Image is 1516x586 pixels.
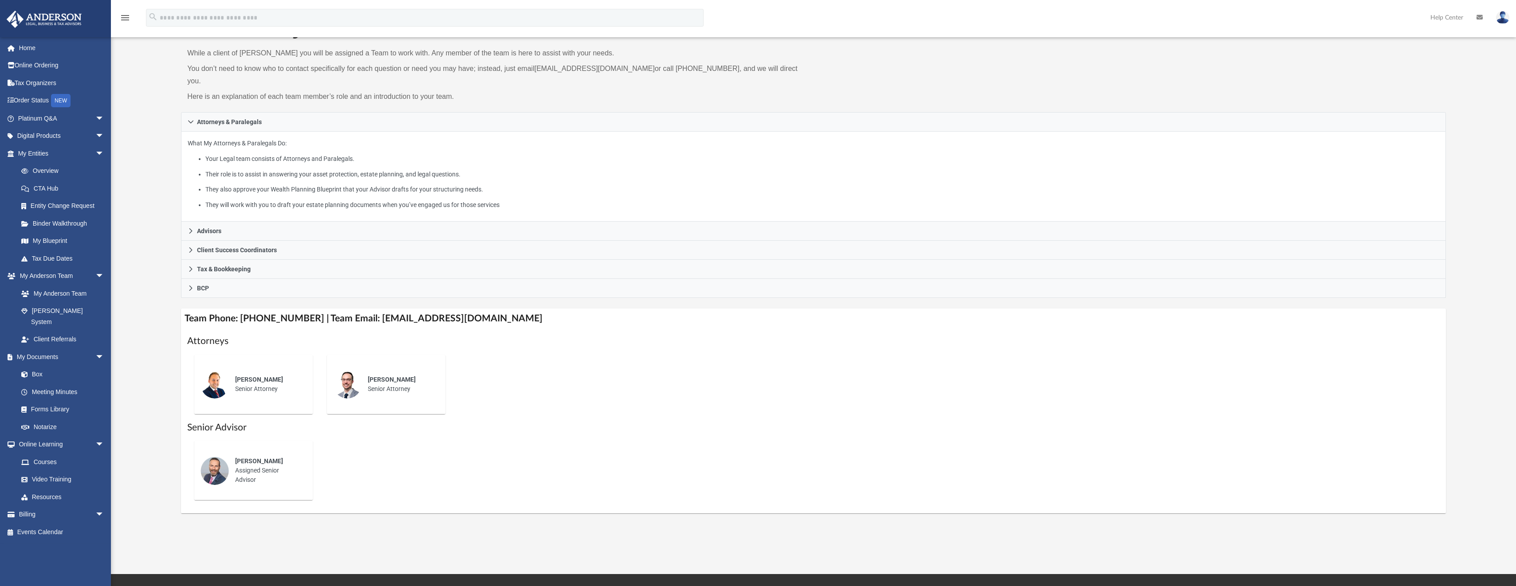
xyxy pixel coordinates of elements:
a: Resources [12,488,113,506]
span: arrow_drop_down [95,127,113,145]
span: Client Success Coordinators [197,247,277,253]
a: Overview [12,162,118,180]
img: thumbnail [201,370,229,398]
a: Binder Walkthrough [12,215,118,232]
span: BCP [197,285,209,291]
li: They also approve your Wealth Planning Blueprint that your Advisor drafts for your structuring ne... [205,184,1439,195]
h1: Senior Advisor [187,421,1439,434]
a: Digital Productsarrow_drop_down [6,127,118,145]
a: My Anderson Team [12,285,109,302]
a: Home [6,39,118,57]
a: Online Learningarrow_drop_down [6,436,113,453]
a: Platinum Q&Aarrow_drop_down [6,109,118,127]
span: [PERSON_NAME] [235,376,283,383]
h4: Team Phone: [PHONE_NUMBER] | Team Email: [EMAIL_ADDRESS][DOMAIN_NAME] [181,309,1445,328]
a: Tax Organizers [6,74,118,92]
a: Forms Library [12,401,109,418]
a: Box [12,366,109,383]
div: Senior Attorney [229,369,307,400]
span: [PERSON_NAME] [235,457,283,465]
span: arrow_drop_down [95,506,113,524]
li: Their role is to assist in answering your asset protection, estate planning, and legal questions. [205,169,1439,180]
h1: Attorneys [187,335,1439,348]
a: CTA Hub [12,180,118,197]
span: arrow_drop_down [95,436,113,454]
img: User Pic [1496,11,1509,24]
span: arrow_drop_down [95,267,113,285]
a: My Entitiesarrow_drop_down [6,145,118,162]
p: What My Attorneys & Paralegals Do: [188,138,1439,210]
span: Advisors [197,228,221,234]
img: thumbnail [201,457,229,485]
span: Attorneys & Paralegals [197,119,262,125]
a: My Documentsarrow_drop_down [6,348,113,366]
a: Advisors [181,222,1445,241]
p: Here is an explanation of each team member’s role and an introduction to your team. [187,90,807,103]
i: search [148,12,158,22]
a: Client Success Coordinators [181,241,1445,260]
span: arrow_drop_down [95,348,113,366]
a: Tax & Bookkeeping [181,260,1445,279]
a: [PERSON_NAME] System [12,302,113,331]
span: arrow_drop_down [95,145,113,163]
li: Your Legal team consists of Attorneys and Paralegals. [205,153,1439,164]
img: Anderson Advisors Platinum Portal [4,11,84,28]
a: menu [120,17,130,23]
a: Events Calendar [6,523,118,541]
a: Courses [12,453,113,471]
a: [EMAIL_ADDRESS][DOMAIN_NAME] [534,65,654,72]
a: Order StatusNEW [6,92,118,110]
i: menu [120,12,130,23]
div: Attorneys & Paralegals [181,132,1445,222]
a: Billingarrow_drop_down [6,506,118,523]
a: Notarize [12,418,113,436]
a: Tax Due Dates [12,250,118,267]
div: Assigned Senior Advisor [229,450,307,491]
a: Meeting Minutes [12,383,113,401]
a: My Anderson Teamarrow_drop_down [6,267,113,285]
div: NEW [51,94,71,107]
p: While a client of [PERSON_NAME] you will be assigned a Team to work with. Any member of the team ... [187,47,807,59]
span: arrow_drop_down [95,109,113,128]
a: My Blueprint [12,232,113,250]
p: You don’t need to know who to contact specifically for each question or need you may have; instea... [187,63,807,87]
img: thumbnail [333,370,362,398]
span: [PERSON_NAME] [368,376,416,383]
a: Entity Change Request [12,197,118,215]
a: Online Ordering [6,57,118,74]
li: They will work with you to draft your estate planning documents when you’ve engaged us for those ... [205,199,1439,211]
a: Video Training [12,471,109,488]
a: BCP [181,279,1445,298]
a: Attorneys & Paralegals [181,112,1445,132]
span: Tax & Bookkeeping [197,266,251,272]
a: Client Referrals [12,331,113,348]
div: Senior Attorney [362,369,439,400]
